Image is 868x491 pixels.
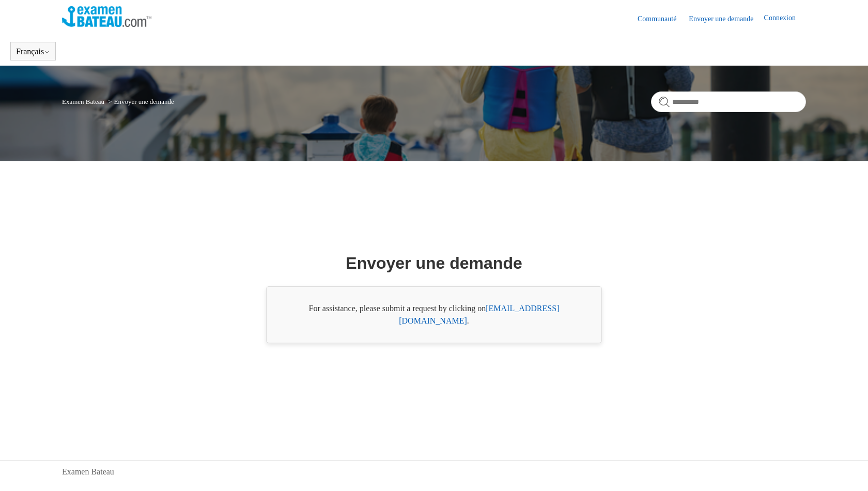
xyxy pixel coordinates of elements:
div: Live chat [833,456,860,483]
div: For assistance, please submit a request by clicking on . [266,286,602,343]
a: Communauté [638,13,687,24]
a: Examen Bateau [62,466,114,478]
li: Examen Bateau [62,98,106,105]
a: Examen Bateau [62,98,104,105]
h1: Envoyer une demande [346,251,522,275]
a: Envoyer une demande [689,13,764,24]
img: Page d’accueil du Centre d’aide Examen Bateau [62,6,151,27]
a: Connexion [764,12,806,25]
input: Rechercher [651,91,806,112]
button: Français [16,47,50,56]
li: Envoyer une demande [106,98,174,105]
